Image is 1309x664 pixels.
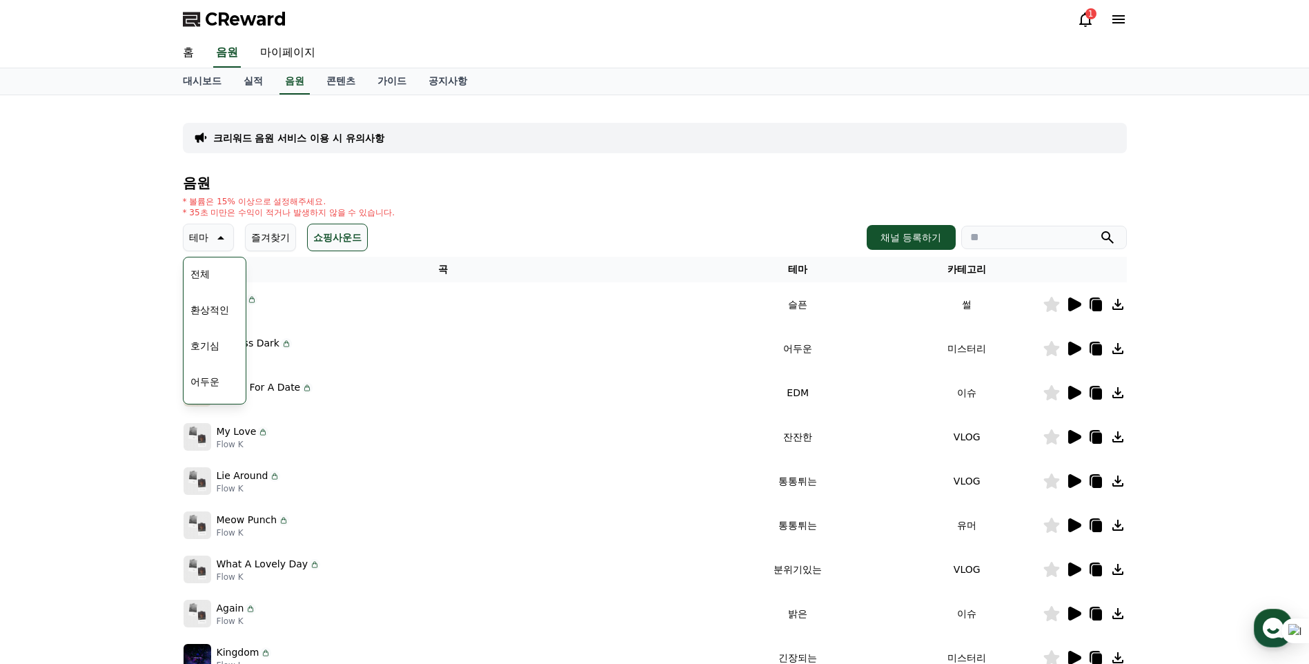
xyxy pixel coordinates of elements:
p: My Love [217,424,257,439]
p: Endless Dark [217,336,279,351]
img: music [184,511,211,539]
td: 이슈 [892,371,1043,415]
p: Ready For A Date [217,380,301,395]
button: 테마 [183,224,234,251]
a: 공지사항 [417,68,478,95]
img: music [184,423,211,451]
td: 썰 [892,282,1043,326]
p: Flow K [217,572,321,583]
td: 통통튀는 [704,459,891,503]
span: 대화 [126,459,143,470]
a: 크리워드 음원 서비스 이용 시 유의사항 [213,131,384,145]
a: CReward [183,8,286,30]
td: VLOG [892,547,1043,592]
td: 분위기있는 [704,547,891,592]
img: music [184,600,211,627]
h4: 음원 [183,175,1127,191]
p: Flow K [217,527,290,538]
p: Flow K [217,395,313,406]
button: 전체 [185,259,215,289]
th: 테마 [704,257,891,282]
button: 환상적인 [185,295,235,325]
a: 설정 [178,438,265,472]
td: 어두운 [704,326,891,371]
div: 1 [1085,8,1096,19]
p: Flow K [217,483,281,494]
p: * 볼륨은 15% 이상으로 설정해주세요. [183,196,395,207]
p: Kingdom [217,645,259,660]
a: 홈 [4,438,91,472]
th: 곡 [183,257,705,282]
td: VLOG [892,415,1043,459]
img: music [184,556,211,583]
td: 밝은 [704,592,891,636]
span: 홈 [43,458,52,469]
a: 홈 [172,39,205,68]
p: * 35초 미만은 수익이 적거나 발생하지 않을 수 있습니다. [183,207,395,218]
p: Meow Punch [217,513,277,527]
a: 마이페이지 [249,39,326,68]
td: 미스터리 [892,326,1043,371]
img: music [184,467,211,495]
a: 1 [1077,11,1094,28]
p: Lie Around [217,469,268,483]
td: 잔잔한 [704,415,891,459]
button: 어두운 [185,367,225,397]
p: Flow K [217,616,257,627]
a: 가이드 [366,68,417,95]
span: CReward [205,8,286,30]
td: 이슈 [892,592,1043,636]
a: 실적 [233,68,274,95]
p: What A Lovely Day [217,557,308,572]
span: 설정 [213,458,230,469]
button: 호기심 [185,331,225,361]
a: 대화 [91,438,178,472]
td: 통통튀는 [704,503,891,547]
p: 테마 [189,228,208,247]
a: 음원 [279,68,310,95]
a: 음원 [213,39,241,68]
button: 쇼핑사운드 [307,224,368,251]
td: VLOG [892,459,1043,503]
th: 카테고리 [892,257,1043,282]
a: 콘텐츠 [315,68,366,95]
button: 즐겨찾기 [245,224,296,251]
p: Flow J [217,351,292,362]
p: Again [217,601,244,616]
button: 채널 등록하기 [867,225,955,250]
p: Flow K [217,439,269,450]
a: 대시보드 [172,68,233,95]
td: 슬픈 [704,282,891,326]
td: EDM [704,371,891,415]
td: 유머 [892,503,1043,547]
